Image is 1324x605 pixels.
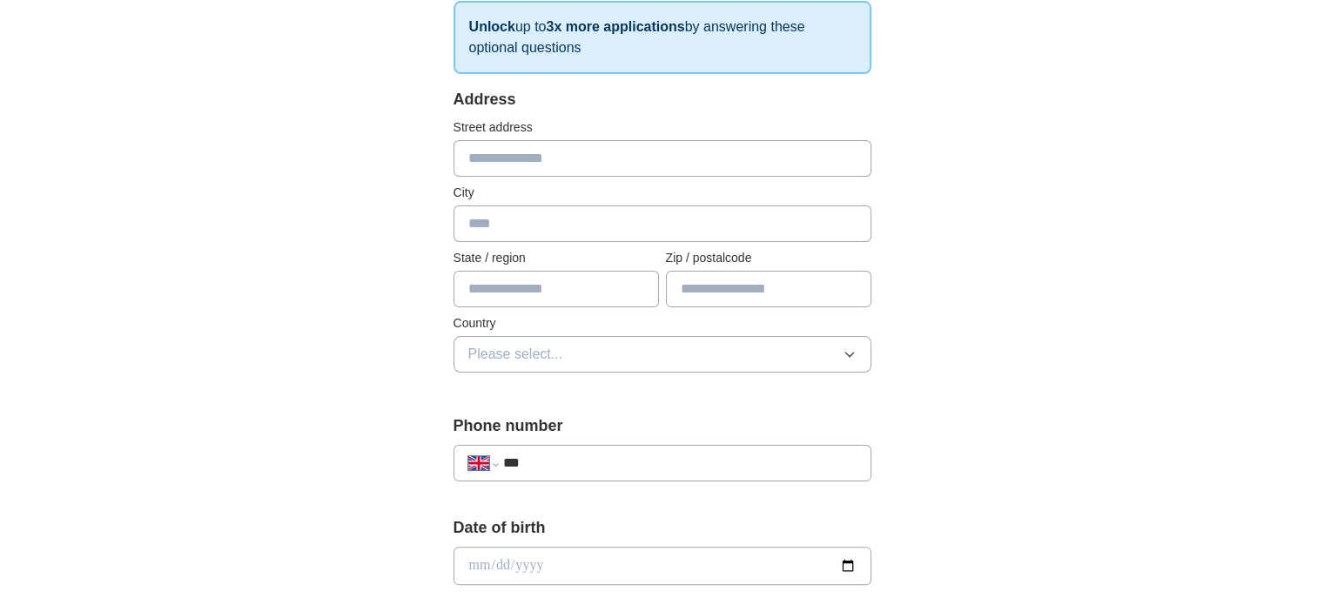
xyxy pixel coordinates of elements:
[454,118,871,137] label: Street address
[546,19,684,34] strong: 3x more applications
[454,1,871,74] p: up to by answering these optional questions
[454,414,871,438] label: Phone number
[454,88,871,111] div: Address
[666,249,871,267] label: Zip / postalcode
[468,344,563,365] span: Please select...
[454,516,871,540] label: Date of birth
[454,336,871,373] button: Please select...
[454,184,871,202] label: City
[469,19,515,34] strong: Unlock
[454,314,871,333] label: Country
[454,249,659,267] label: State / region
